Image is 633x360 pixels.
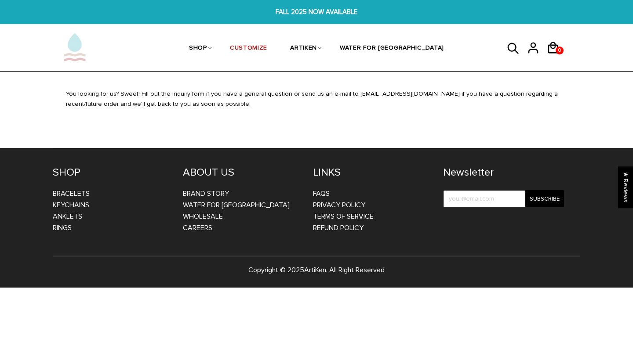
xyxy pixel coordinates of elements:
[183,223,212,232] a: CAREERS
[183,212,223,221] a: WHOLESALE
[290,25,317,72] a: ARTIKEN
[183,166,300,179] h4: ABOUT US
[313,189,330,198] a: FAQs
[59,89,574,119] div: You looking for us? Sweet! Fill out the inquiry form if you have a general question or send us an...
[313,223,364,232] a: Refund Policy
[556,44,563,57] span: 0
[546,57,566,58] a: 0
[53,189,90,198] a: Bracelets
[304,266,326,274] a: ArtiKen
[230,25,267,72] a: CUSTOMIZE
[443,166,564,179] h4: Newsletter
[313,201,365,209] a: Privacy Policy
[53,201,89,209] a: Keychains
[53,212,82,221] a: Anklets
[313,212,374,221] a: Terms of Service
[53,166,170,179] h4: SHOP
[189,25,207,72] a: SHOP
[183,189,229,198] a: BRAND STORY
[340,25,444,72] a: WATER FOR [GEOGRAPHIC_DATA]
[443,190,564,207] input: your@email.com
[525,190,564,207] input: Subscribe
[618,166,633,208] div: Click to open Judge.me floating reviews tab
[53,223,72,232] a: Rings
[195,7,438,17] span: FALL 2025 NOW AVAILABLE
[183,201,290,209] a: WATER FOR [GEOGRAPHIC_DATA]
[313,166,430,179] h4: LINKS
[53,264,580,276] p: Copyright © 2025 . All Right Reserved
